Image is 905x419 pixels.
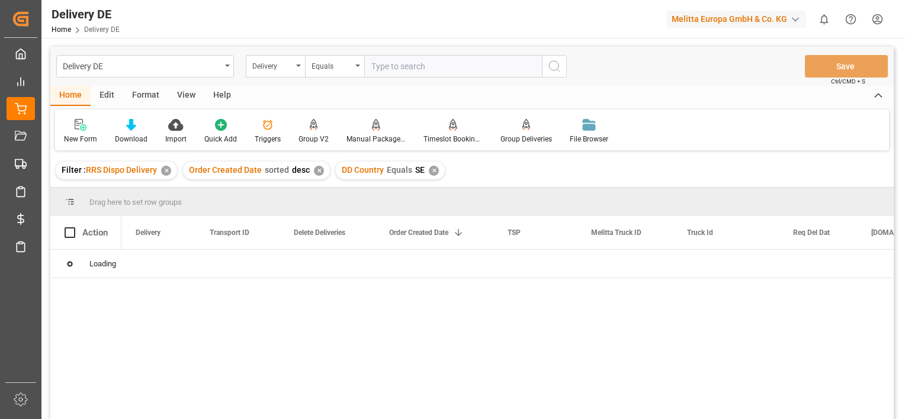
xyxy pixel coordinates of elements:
[168,86,204,106] div: View
[292,165,310,175] span: desc
[50,86,91,106] div: Home
[91,86,123,106] div: Edit
[89,198,182,207] span: Drag here to set row groups
[52,5,120,23] div: Delivery DE
[62,165,86,175] span: Filter :
[299,134,329,144] div: Group V2
[387,165,412,175] span: Equals
[161,166,171,176] div: ✕
[189,165,262,175] span: Order Created Date
[56,55,234,78] button: open menu
[570,134,608,144] div: File Browser
[305,55,364,78] button: open menu
[294,228,345,237] span: Delete Deliveries
[500,134,552,144] div: Group Deliveries
[687,228,713,237] span: Truck Id
[255,134,281,144] div: Triggers
[793,228,830,237] span: Req Del Dat
[831,77,865,86] span: Ctrl/CMD + S
[204,86,240,106] div: Help
[423,134,483,144] div: Timeslot Booking Report
[508,228,521,237] span: TSP
[837,6,864,33] button: Help Center
[63,58,221,73] div: Delivery DE
[82,227,108,238] div: Action
[86,165,157,175] span: RRS Dispo Delivery
[415,165,425,175] span: SE
[204,134,237,144] div: Quick Add
[165,134,187,144] div: Import
[314,166,324,176] div: ✕
[89,259,116,268] span: Loading
[246,55,305,78] button: open menu
[115,134,147,144] div: Download
[811,6,837,33] button: show 0 new notifications
[667,11,806,28] div: Melitta Europa GmbH & Co. KG
[64,134,97,144] div: New Form
[542,55,567,78] button: search button
[364,55,542,78] input: Type to search
[667,8,811,30] button: Melitta Europa GmbH & Co. KG
[136,228,161,237] span: Delivery
[591,228,641,237] span: Melitta Truck ID
[265,165,289,175] span: sorted
[389,228,448,237] span: Order Created Date
[252,58,293,72] div: Delivery
[342,165,384,175] span: DD Country
[210,228,249,237] span: Transport ID
[312,58,352,72] div: Equals
[429,166,439,176] div: ✕
[123,86,168,106] div: Format
[346,134,406,144] div: Manual Package TypeDetermination
[805,55,888,78] button: Save
[52,25,71,34] a: Home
